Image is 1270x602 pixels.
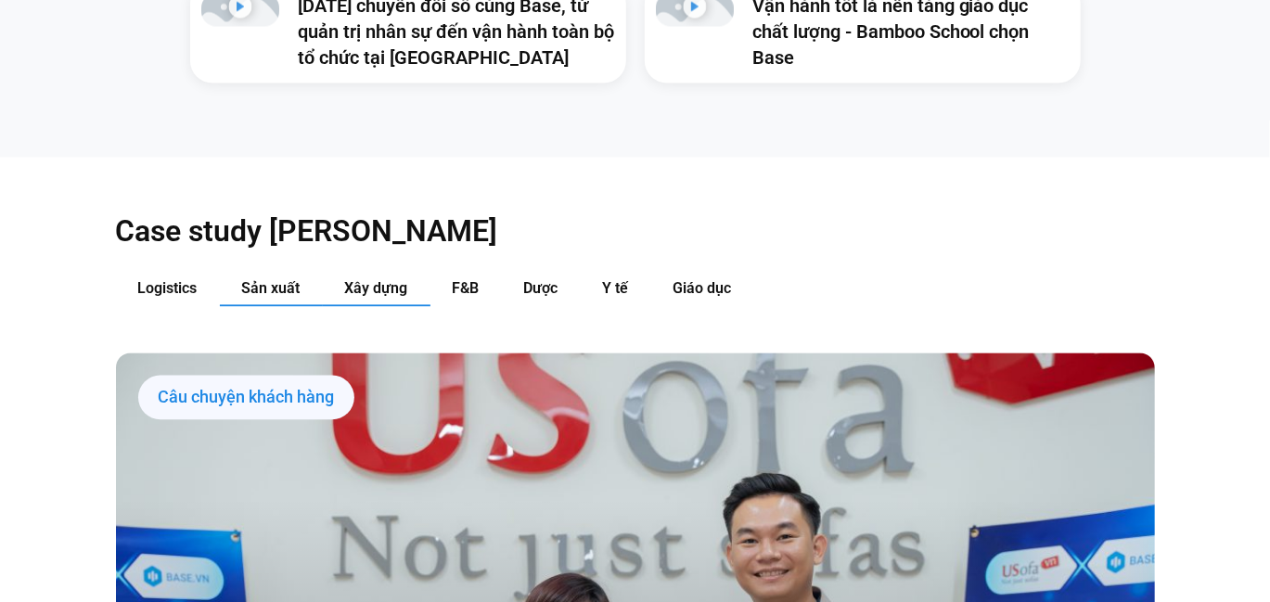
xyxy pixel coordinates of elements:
[138,279,198,297] span: Logistics
[345,279,408,297] span: Xây dựng
[603,279,629,297] span: Y tế
[138,375,354,419] div: Câu chuyện khách hàng
[673,279,732,297] span: Giáo dục
[524,279,558,297] span: Dược
[242,279,301,297] span: Sản xuất
[116,212,1155,250] h2: Case study [PERSON_NAME]
[453,279,480,297] span: F&B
